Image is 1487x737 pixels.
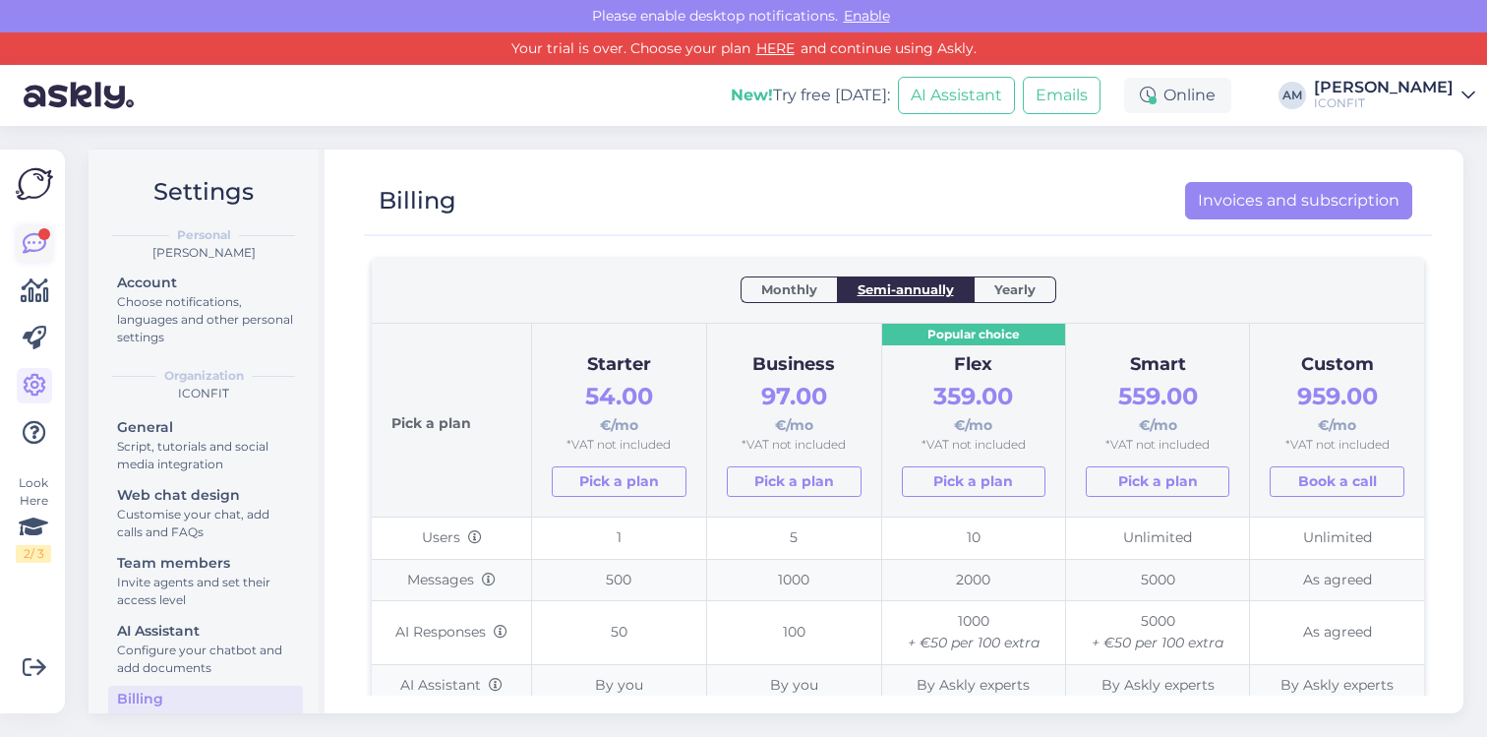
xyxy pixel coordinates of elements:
[372,517,532,559] td: Users
[117,293,294,346] div: Choose notifications, languages and other personal settings
[881,601,1065,664] td: 1000
[731,84,890,107] div: Try free [DATE]:
[177,226,231,244] b: Personal
[1086,466,1229,497] a: Pick a plan
[1118,382,1198,410] span: 559.00
[1279,82,1306,109] div: AM
[1086,436,1229,455] div: *VAT not included
[117,506,294,541] div: Customise your chat, add calls and FAQs
[761,382,827,410] span: 97.00
[908,634,1040,651] i: + €50 per 100 extra
[16,545,51,563] div: 2 / 3
[552,466,686,497] a: Pick a plan
[117,689,294,709] div: Billing
[1086,351,1229,379] div: Smart
[117,553,294,574] div: Team members
[898,77,1015,114] button: AI Assistant
[117,417,294,438] div: General
[706,517,881,559] td: 5
[108,618,303,680] a: AI AssistantConfigure your chatbot and add documents
[1270,378,1404,436] div: €/mo
[706,559,881,601] td: 1000
[585,382,653,410] span: 54.00
[881,559,1065,601] td: 2000
[1065,664,1249,706] td: By Askly experts
[902,436,1045,455] div: *VAT not included
[1297,382,1378,410] span: 959.00
[16,165,53,203] img: Askly Logo
[1314,80,1454,95] div: [PERSON_NAME]
[727,378,862,436] div: €/mo
[882,324,1065,346] div: Popular choice
[1124,78,1231,113] div: Online
[761,279,817,299] span: Monthly
[117,485,294,506] div: Web chat design
[1270,351,1404,379] div: Custom
[1250,517,1424,559] td: Unlimited
[379,182,456,219] div: Billing
[532,664,707,706] td: By you
[16,474,51,563] div: Look Here
[164,367,244,385] b: Organization
[1250,559,1424,601] td: As agreed
[1185,182,1412,219] a: Invoices and subscription
[933,382,1013,410] span: 359.00
[881,664,1065,706] td: By Askly experts
[372,559,532,601] td: Messages
[902,351,1045,379] div: Flex
[1065,517,1249,559] td: Unlimited
[108,482,303,544] a: Web chat designCustomise your chat, add calls and FAQs
[1065,559,1249,601] td: 5000
[108,550,303,612] a: Team membersInvite agents and set their access level
[372,664,532,706] td: AI Assistant
[1065,601,1249,664] td: 5000
[706,601,881,664] td: 100
[1314,80,1475,111] a: [PERSON_NAME]ICONFIT
[372,601,532,664] td: AI Responses
[881,517,1065,559] td: 10
[902,378,1045,436] div: €/mo
[750,39,801,57] a: HERE
[108,270,303,349] a: AccountChoose notifications, languages and other personal settings
[1270,466,1404,497] button: Book a call
[1092,634,1223,651] i: + €50 per 100 extra
[1086,378,1229,436] div: €/mo
[532,559,707,601] td: 500
[552,378,686,436] div: €/mo
[706,664,881,706] td: By you
[552,436,686,455] div: *VAT not included
[117,621,294,642] div: AI Assistant
[108,414,303,476] a: GeneralScript, tutorials and social media integration
[532,517,707,559] td: 1
[532,601,707,664] td: 50
[727,466,862,497] a: Pick a plan
[104,173,303,211] h2: Settings
[1250,601,1424,664] td: As agreed
[1270,436,1404,455] div: *VAT not included
[1023,77,1100,114] button: Emails
[994,279,1036,299] span: Yearly
[727,436,862,455] div: *VAT not included
[117,574,294,609] div: Invite agents and set their access level
[117,438,294,473] div: Script, tutorials and social media integration
[1314,95,1454,111] div: ICONFIT
[104,385,303,402] div: ICONFIT
[727,351,862,379] div: Business
[117,642,294,677] div: Configure your chatbot and add documents
[1250,664,1424,706] td: By Askly experts
[104,244,303,262] div: [PERSON_NAME]
[838,7,896,25] span: Enable
[391,343,511,497] div: Pick a plan
[858,279,954,299] span: Semi-annually
[731,86,773,104] b: New!
[902,466,1045,497] a: Pick a plan
[117,273,294,293] div: Account
[552,351,686,379] div: Starter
